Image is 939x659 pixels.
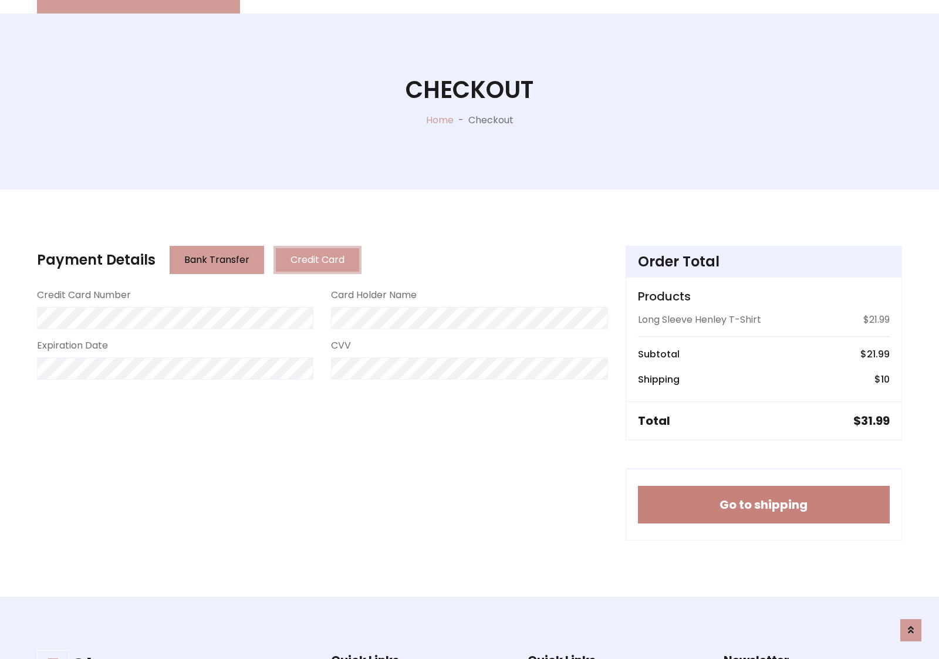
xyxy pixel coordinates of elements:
h4: Payment Details [37,252,156,269]
p: Long Sleeve Henley T-Shirt [638,313,761,327]
p: - [454,113,468,127]
h5: Total [638,414,670,428]
h6: Shipping [638,374,680,385]
p: Checkout [468,113,514,127]
button: Go to shipping [638,486,890,523]
span: 10 [881,373,890,386]
h1: Checkout [406,76,533,104]
label: Card Holder Name [331,288,417,302]
a: Home [426,113,454,127]
h5: Products [638,289,890,303]
label: Credit Card Number [37,288,131,302]
h6: $ [874,374,890,385]
button: Bank Transfer [170,246,264,274]
span: 31.99 [861,413,890,429]
span: 21.99 [867,347,890,361]
p: $21.99 [863,313,890,327]
label: Expiration Date [37,339,108,353]
button: Credit Card [273,246,362,274]
h6: Subtotal [638,349,680,360]
h4: Order Total [638,254,890,271]
label: CVV [331,339,351,353]
h6: $ [860,349,890,360]
h5: $ [853,414,890,428]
